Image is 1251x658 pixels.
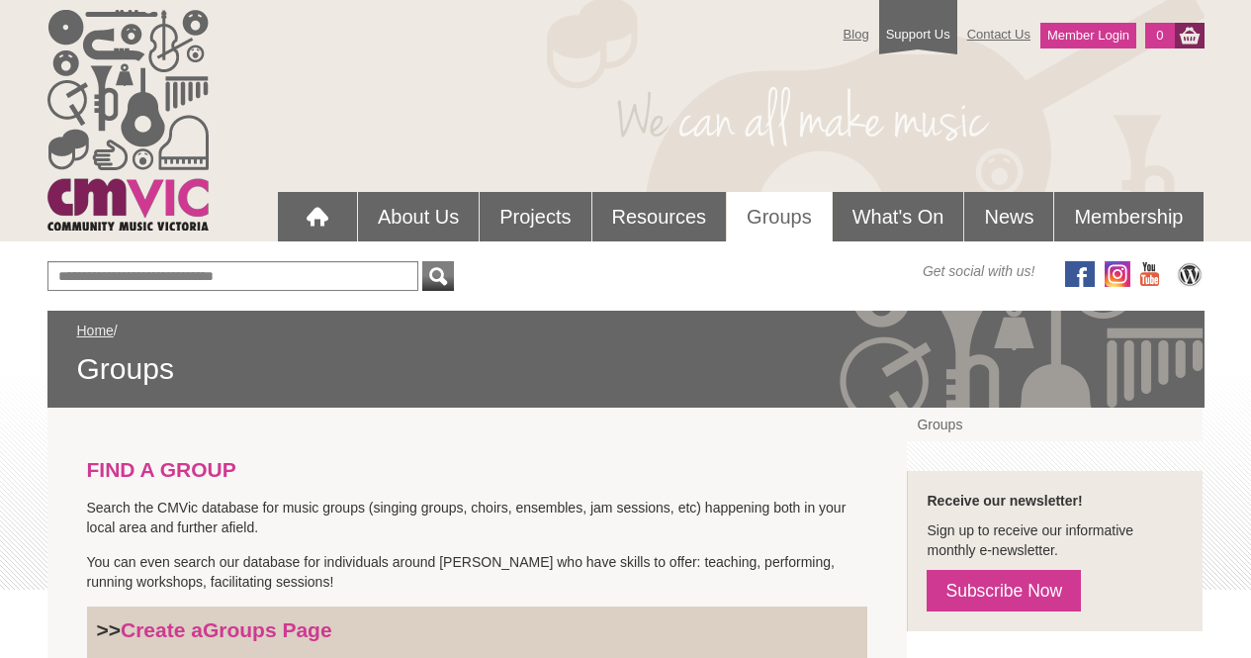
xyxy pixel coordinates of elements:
p: You can even search our database for individuals around [PERSON_NAME] who have skills to offer: t... [87,552,868,592]
a: Projects [480,192,590,241]
a: Home [77,323,114,338]
a: 0 [1145,23,1174,48]
span: Get social with us! [923,261,1035,281]
img: cmvic_logo.png [47,10,209,231]
img: CMVic Blog [1175,261,1205,287]
a: News [964,192,1053,241]
p: Sign up to receive our informative monthly e-newsletter. [927,520,1183,560]
p: Search the CMVic database for music groups (singing groups, choirs, ensembles, jam sessions, etc)... [87,498,868,537]
img: icon-instagram.png [1105,261,1130,287]
strong: Receive our newsletter! [927,493,1082,509]
a: Groups [907,408,1203,441]
a: Groups [727,192,832,241]
span: Groups [77,350,1175,388]
strong: Groups Page [203,618,332,641]
a: Contact Us [957,17,1040,51]
div: / [77,321,1175,388]
h3: >> [97,617,858,643]
strong: FIND A GROUP [87,458,236,481]
a: Subscribe Now [927,570,1081,611]
a: About Us [358,192,479,241]
a: Resources [592,192,727,241]
a: Blog [834,17,879,51]
a: Member Login [1040,23,1136,48]
a: Create aGroups Page [121,618,332,641]
a: What's On [833,192,964,241]
a: Membership [1054,192,1203,241]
